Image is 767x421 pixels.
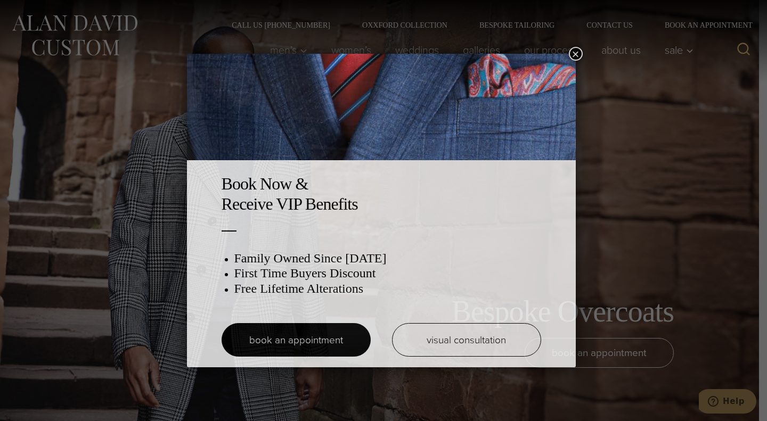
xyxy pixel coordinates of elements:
[234,266,541,281] h3: First Time Buyers Discount
[234,251,541,266] h3: Family Owned Since [DATE]
[392,323,541,357] a: visual consultation
[234,281,541,296] h3: Free Lifetime Alterations
[24,7,46,17] span: Help
[569,47,583,61] button: Close
[222,323,371,357] a: book an appointment
[222,174,541,214] h2: Book Now & Receive VIP Benefits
